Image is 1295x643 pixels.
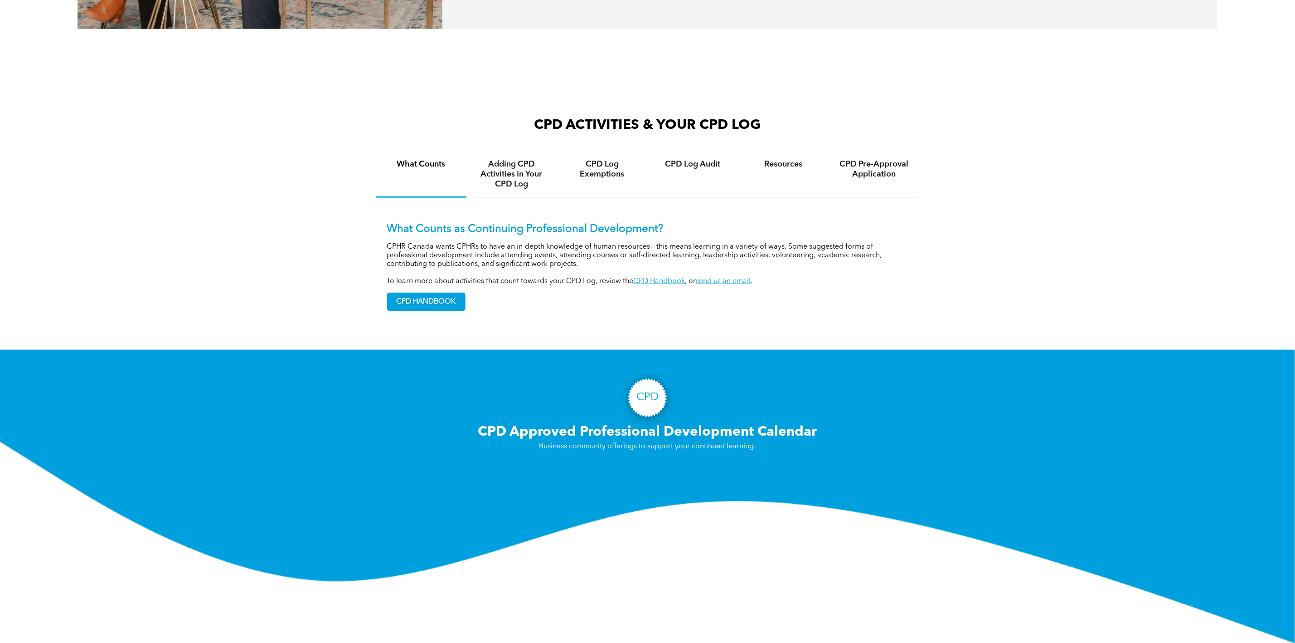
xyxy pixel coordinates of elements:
a: CPD Handbook [634,278,685,285]
span: CPD ACTIVITIES & YOUR CPD LOG [534,118,761,132]
h4: CPD Log Audit [656,159,730,169]
h4: CPD Pre-Approval Application [837,159,912,179]
a: send us an email [696,278,751,285]
h4: CPD Log Exemptions [565,159,640,179]
h4: Resources [747,159,821,169]
p: To learn more about activities that count towards your CPD Log, review the , or . [387,277,908,286]
h4: What Counts [384,159,458,169]
p: What Counts as Continuing Professional Development? [387,223,908,236]
span: CPD Approved Professional Development Calendar [478,425,817,439]
span: CPD HANDBOOK [388,293,465,311]
a: CPD HANDBOOK [387,293,466,311]
p: CPHR Canada wants CPHRs to have an in-depth knowledge of human resources – this means learning in... [387,243,908,269]
h3: CPD [636,391,659,404]
h4: Adding CPD Activities in Your CPD Log [475,159,549,189]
